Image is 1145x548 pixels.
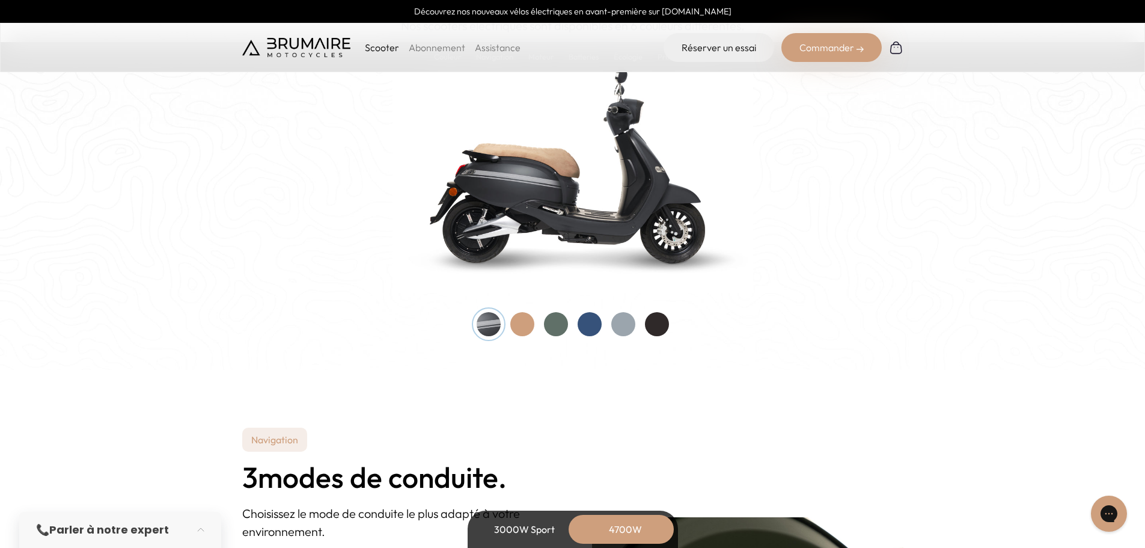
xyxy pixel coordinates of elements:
img: Brumaire Motocycles [242,38,350,57]
p: Choisissez le mode de conduite le plus adapté à votre environnement. [242,505,554,541]
img: Panier [889,40,903,55]
a: Abonnement [409,42,465,54]
iframe: Gorgias live chat messenger [1085,491,1133,536]
a: Assistance [475,42,521,54]
p: Scooter [365,40,399,55]
a: Réserver un essai [664,33,774,62]
div: 4700W [578,515,674,544]
p: Navigation [242,428,307,452]
img: right-arrow-2.png [856,46,864,53]
span: 3 [242,461,258,493]
div: Commander [781,33,882,62]
div: 3000W Sport [477,515,573,544]
h2: modes de conduite. [242,461,554,493]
